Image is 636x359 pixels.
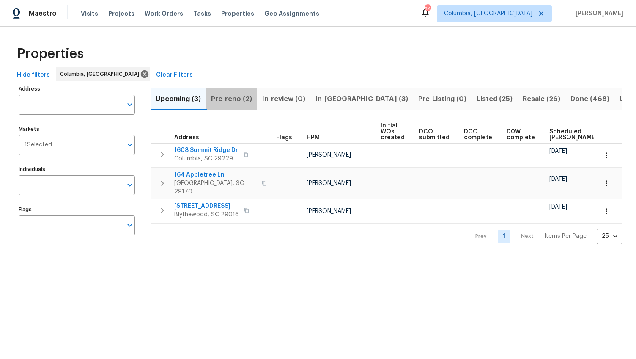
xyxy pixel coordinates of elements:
span: Address [174,135,199,141]
span: [PERSON_NAME] [307,180,351,186]
span: 1608 Summit Ridge Dr [174,146,238,155]
span: D0W complete [507,129,535,141]
a: Goto page 1 [498,230,510,243]
span: Columbia, [GEOGRAPHIC_DATA] [444,9,532,18]
span: [DATE] [549,176,567,182]
span: Maestro [29,9,57,18]
span: Work Orders [145,9,183,18]
span: Geo Assignments [264,9,319,18]
label: Flags [19,207,135,212]
button: Open [124,139,136,151]
span: Clear Filters [156,70,193,80]
button: Hide filters [14,67,53,83]
button: Open [124,99,136,110]
span: Projects [108,9,134,18]
span: Listed (25) [477,93,513,105]
span: Blythewood, SC 29016 [174,210,239,219]
div: Columbia, [GEOGRAPHIC_DATA] [56,67,150,81]
nav: Pagination Navigation [467,229,622,244]
span: Tasks [193,11,211,17]
span: Hide filters [17,70,50,80]
div: 25 [597,225,622,247]
span: Pre-reno (2) [211,93,252,105]
div: 24 [425,5,430,14]
span: Visits [81,9,98,18]
span: 164 Appletree Ln [174,171,257,179]
label: Individuals [19,167,135,172]
span: 1 Selected [25,141,52,149]
span: Properties [17,50,84,58]
span: Properties [221,9,254,18]
span: HPM [307,135,320,141]
button: Open [124,219,136,231]
span: [PERSON_NAME] [572,9,623,18]
span: Columbia, [GEOGRAPHIC_DATA] [60,70,143,78]
span: Scheduled [PERSON_NAME] [549,129,597,141]
p: Items Per Page [544,232,587,240]
span: Initial WOs created [381,123,405,141]
span: DCO complete [464,129,492,141]
span: In-[GEOGRAPHIC_DATA] (3) [315,93,408,105]
span: [DATE] [549,148,567,154]
button: Open [124,179,136,191]
span: [STREET_ADDRESS] [174,202,239,210]
span: Upcoming (3) [156,93,201,105]
span: Pre-Listing (0) [418,93,466,105]
label: Markets [19,127,135,132]
span: DCO submitted [419,129,450,141]
span: Columbia, SC 29229 [174,155,238,163]
span: [PERSON_NAME] [307,152,351,158]
label: Address [19,86,135,91]
span: In-review (0) [262,93,305,105]
span: Done (468) [570,93,609,105]
span: Resale (26) [523,93,560,105]
span: [GEOGRAPHIC_DATA], SC 29170 [174,179,257,196]
button: Clear Filters [153,67,196,83]
span: [PERSON_NAME] [307,208,351,214]
span: [DATE] [549,204,567,210]
span: Flags [276,135,292,141]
